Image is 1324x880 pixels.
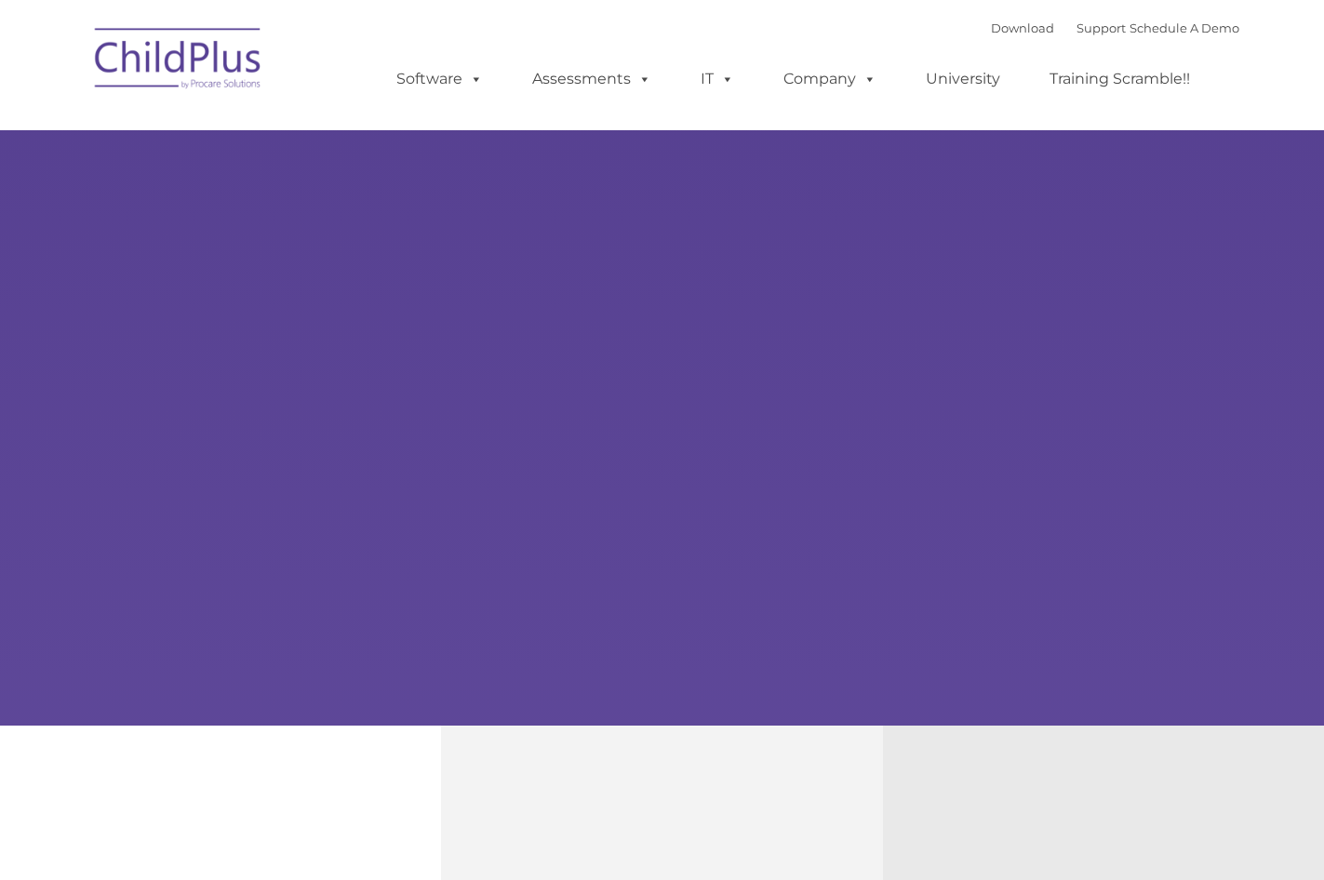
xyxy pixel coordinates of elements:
[907,60,1019,98] a: University
[1130,20,1239,35] a: Schedule A Demo
[514,60,670,98] a: Assessments
[991,20,1054,35] a: Download
[378,60,502,98] a: Software
[765,60,895,98] a: Company
[991,20,1239,35] font: |
[1031,60,1209,98] a: Training Scramble!!
[86,15,272,108] img: ChildPlus by Procare Solutions
[1077,20,1126,35] a: Support
[682,60,753,98] a: IT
